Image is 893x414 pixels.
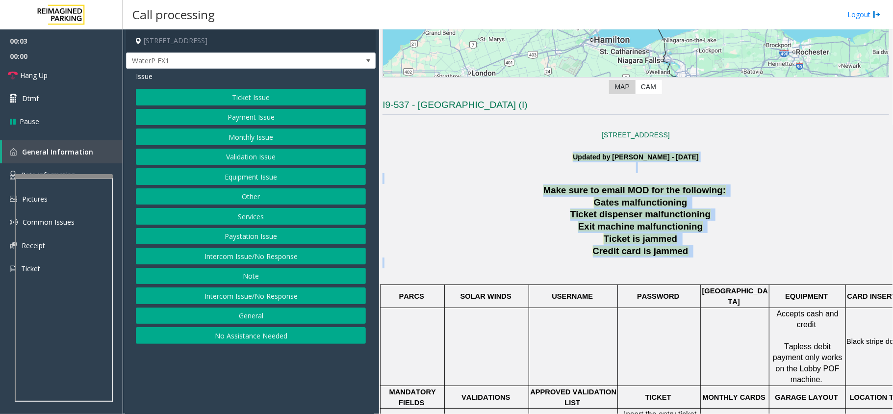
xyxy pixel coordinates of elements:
[773,342,844,384] span: Tapless debit payment only works on the Lobby POF machine.
[460,292,511,300] span: SOLAR WINDS
[578,221,703,232] span: Exit machine malfunctioning
[136,149,366,165] button: Validation Issue
[136,89,366,105] button: Ticket Issue
[645,393,671,401] span: TICKET
[785,292,828,300] span: EQUIPMENT
[775,393,838,401] span: GARAGE LAYOUT
[136,109,366,126] button: Payment Issue
[136,168,366,185] button: Equipment Issue
[461,393,510,401] span: VALIDATIONS
[136,287,366,304] button: Intercom Issue/No Response
[399,292,424,300] span: PARCS
[136,308,366,324] button: General
[10,148,17,155] img: 'icon'
[10,242,17,249] img: 'icon'
[702,393,765,401] span: MONTHLY CARDS
[21,170,76,180] span: Rate Information
[847,9,881,20] a: Logout
[389,388,438,407] span: MANDATORY FIELDS
[383,99,889,115] h3: I9-537 - [GEOGRAPHIC_DATA] (I)
[552,292,593,300] span: USERNAME
[873,9,881,20] img: logout
[136,188,366,205] button: Other
[20,116,39,127] span: Pause
[136,71,153,81] span: Issue
[702,287,768,306] span: [GEOGRAPHIC_DATA]
[136,228,366,245] button: Paystation Issue
[136,129,366,145] button: Monthly Issue
[127,53,326,69] span: WaterP EX1
[637,292,679,300] span: PASSWORD
[136,268,366,285] button: Note
[573,153,698,161] b: Updated by [PERSON_NAME] - [DATE]
[530,388,618,407] span: APPROVED VALIDATION LIST
[594,197,688,207] span: Gates malfunctioning
[543,185,726,195] span: Make sure to email MOD for the following:
[128,2,220,26] h3: Call processing
[2,140,123,163] a: General Information
[604,233,677,244] span: Ticket is jammed
[10,196,17,202] img: 'icon'
[136,208,366,225] button: Services
[136,327,366,344] button: No Assistance Needed
[136,248,366,264] button: Intercom Issue/No Response
[609,80,636,94] label: Map
[593,246,689,256] span: Credit card is jammed
[10,218,18,226] img: 'icon'
[22,147,93,156] span: General Information
[10,171,16,180] img: 'icon'
[635,80,662,94] label: CAM
[777,310,841,329] span: Accepts cash and credit
[126,29,376,52] h4: [STREET_ADDRESS]
[570,209,711,219] span: Ticket dispenser malfunctioning
[602,131,669,139] a: [STREET_ADDRESS]
[22,93,39,103] span: Dtmf
[20,70,48,80] span: Hang Up
[10,264,16,273] img: 'icon'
